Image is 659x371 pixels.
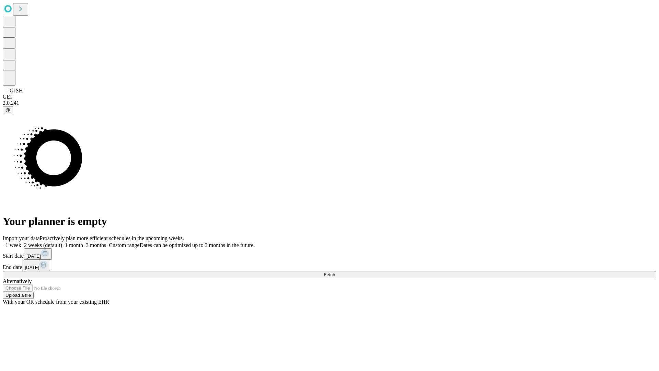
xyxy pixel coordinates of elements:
button: @ [3,106,13,113]
span: Fetch [324,272,335,277]
span: @ [5,107,10,112]
div: GEI [3,94,656,100]
span: 1 week [5,242,21,248]
button: [DATE] [24,248,52,260]
h1: Your planner is empty [3,215,656,228]
span: 3 months [86,242,106,248]
span: 2 weeks (default) [24,242,62,248]
button: [DATE] [22,260,50,271]
span: Import your data [3,235,40,241]
div: Start date [3,248,656,260]
span: Proactively plan more efficient schedules in the upcoming weeks. [40,235,184,241]
span: Dates can be optimized up to 3 months in the future. [140,242,255,248]
span: Alternatively [3,278,32,284]
span: [DATE] [25,265,39,270]
span: Custom range [109,242,139,248]
button: Fetch [3,271,656,278]
button: Upload a file [3,292,34,299]
div: 2.0.241 [3,100,656,106]
span: With your OR schedule from your existing EHR [3,299,109,305]
span: [DATE] [26,254,41,259]
span: GJSH [10,88,23,93]
div: End date [3,260,656,271]
span: 1 month [65,242,83,248]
